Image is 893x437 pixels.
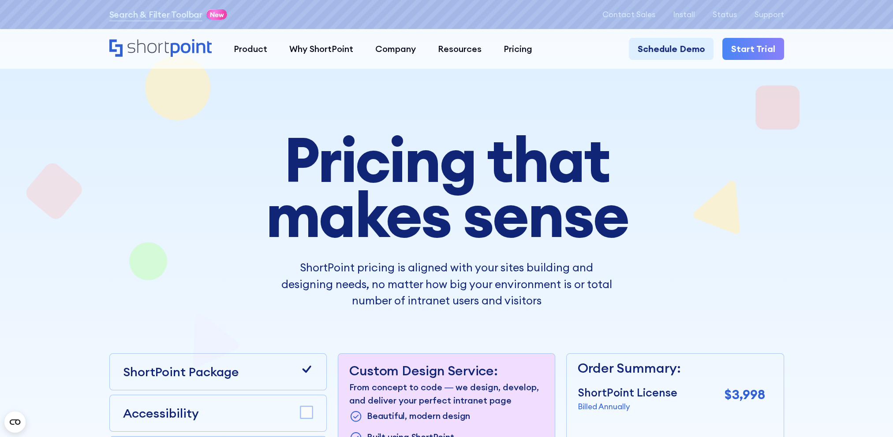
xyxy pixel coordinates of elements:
[281,259,612,309] p: ShortPoint pricing is aligned with your sites building and designing needs, no matter how big you...
[629,38,714,60] a: Schedule Demo
[578,385,677,401] p: ShortPoint License
[223,38,278,60] a: Product
[504,42,532,56] div: Pricing
[123,363,239,381] p: ShortPoint Package
[722,38,784,60] a: Start Trial
[234,42,267,56] div: Product
[849,395,893,437] iframe: Chat Widget
[375,42,416,56] div: Company
[123,404,199,422] p: Accessibility
[367,409,470,424] p: Beautiful, modern design
[578,358,765,378] p: Order Summary:
[427,38,493,60] a: Resources
[713,10,737,19] a: Status
[578,401,677,412] p: Billed Annually
[109,39,212,58] a: Home
[349,363,544,378] p: Custom Design Service:
[289,42,353,56] div: Why ShortPoint
[109,8,202,21] a: Search & Filter Toolbar
[725,385,765,404] p: $3,998
[602,10,655,19] a: Contact Sales
[278,38,364,60] a: Why ShortPoint
[364,38,427,60] a: Company
[673,10,695,19] a: Install
[198,132,695,242] h1: Pricing that makes sense
[493,38,543,60] a: Pricing
[438,42,482,56] div: Resources
[349,381,544,407] p: From concept to code — we design, develop, and deliver your perfect intranet page
[755,10,784,19] a: Support
[4,411,26,433] button: Open CMP widget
